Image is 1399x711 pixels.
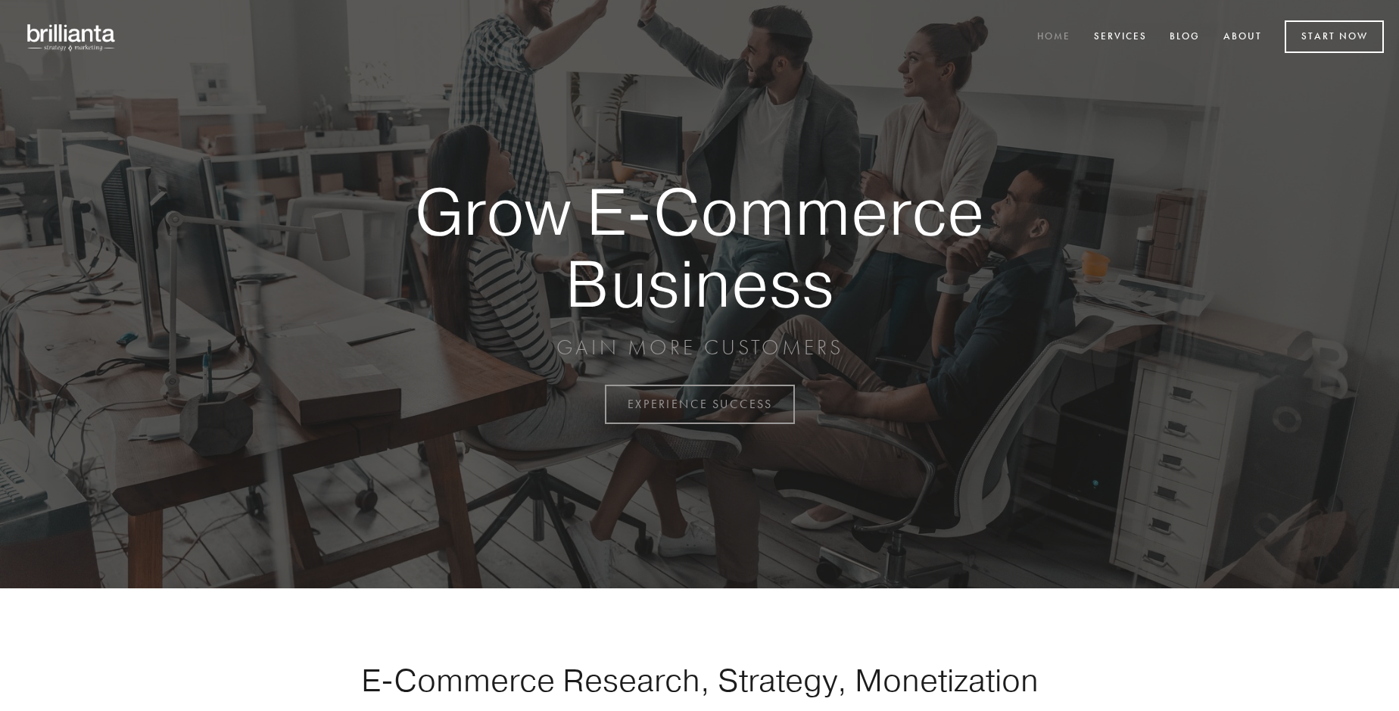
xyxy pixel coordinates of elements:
p: GAIN MORE CUSTOMERS [362,334,1037,361]
a: About [1214,25,1272,50]
h1: E-Commerce Research, Strategy, Monetization [313,661,1086,699]
a: Blog [1160,25,1210,50]
img: brillianta - research, strategy, marketing [15,15,129,59]
a: Home [1027,25,1080,50]
strong: Grow E-Commerce Business [362,176,1037,319]
a: Start Now [1285,20,1384,53]
a: Services [1084,25,1157,50]
a: EXPERIENCE SUCCESS [605,385,795,424]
